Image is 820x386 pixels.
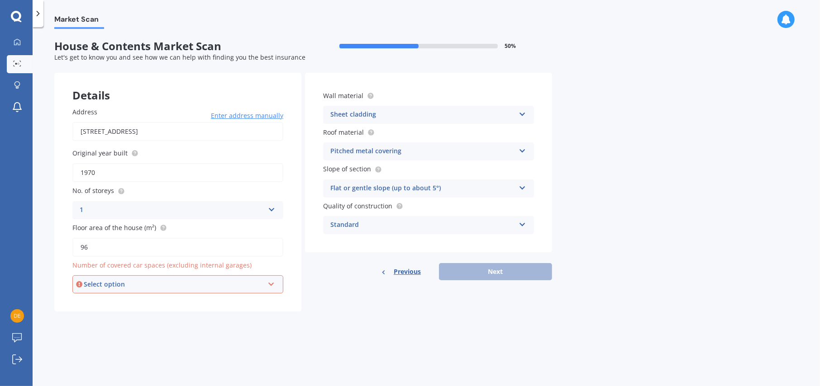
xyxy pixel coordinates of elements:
span: Enter address manually [211,111,283,120]
span: Number of covered car spaces (excluding internal garages) [72,261,252,269]
div: Sheet cladding [330,109,515,120]
span: 50 % [505,43,516,49]
span: Wall material [323,91,363,100]
div: Pitched metal covering [330,146,515,157]
div: 1 [80,205,264,216]
span: Slope of section [323,165,371,174]
span: No. of storeys [72,187,114,195]
div: Details [54,73,301,100]
span: Address [72,108,97,116]
span: Quality of construction [323,202,392,210]
input: Enter year [72,163,283,182]
span: Let's get to know you and see how we can help with finding you the best insurance [54,53,305,61]
span: Roof material [323,128,364,137]
span: Market Scan [54,15,104,27]
div: Select option [84,279,264,289]
div: Flat or gentle slope (up to about 5°) [330,183,515,194]
span: Original year built [72,149,128,157]
span: House & Contents Market Scan [54,40,303,53]
input: Enter floor area [72,238,283,257]
div: Standard [330,220,515,231]
input: Enter address [72,122,283,141]
img: 1d4b6f76988ae6931e7c2f433bd00c55 [10,309,24,323]
span: Previous [394,265,421,278]
span: Floor area of the house (m²) [72,223,156,232]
